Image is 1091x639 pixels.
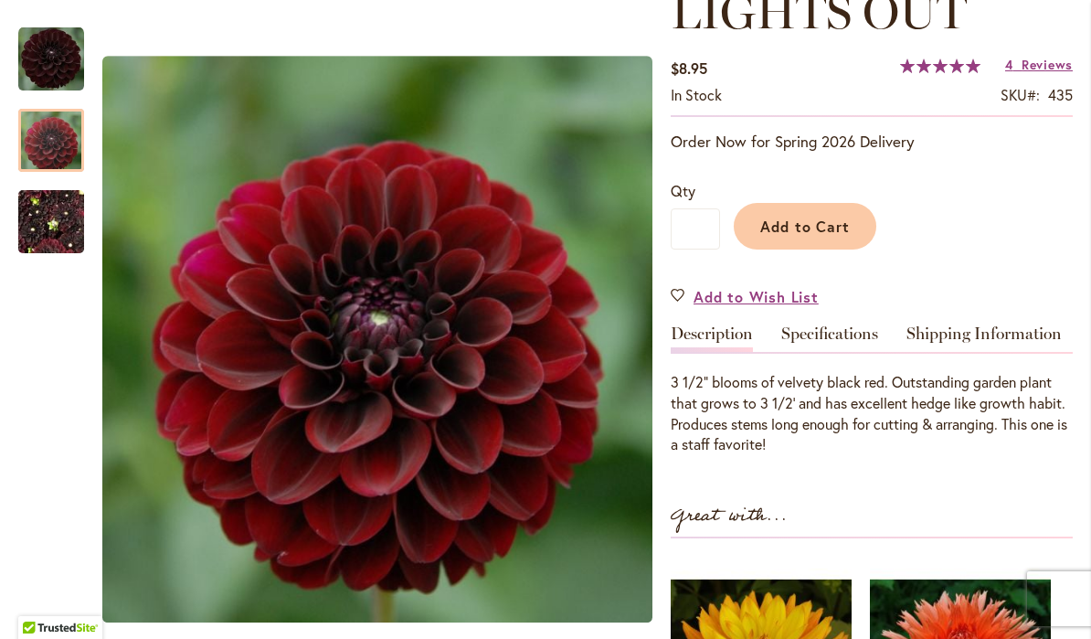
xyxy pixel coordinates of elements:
a: Description [671,325,753,352]
p: Order Now for Spring 2026 Delivery [671,131,1073,153]
div: Availability [671,85,722,106]
span: Reviews [1022,56,1073,73]
span: In stock [671,85,722,104]
span: Add to Wish List [694,286,819,307]
a: Specifications [781,325,878,352]
strong: SKU [1001,85,1040,104]
button: Add to Cart [734,203,876,250]
span: Qty [671,181,695,200]
iframe: Launch Accessibility Center [14,574,65,625]
a: Shipping Information [906,325,1062,352]
a: 4 Reviews [1005,56,1073,73]
span: 4 [1005,56,1013,73]
div: LIGHTS OUT [18,9,102,91]
img: LIGHTS OUT [102,56,652,623]
img: LIGHTS OUT [18,27,84,92]
div: LIGHTS OUT [18,172,84,253]
div: LIGHTS OUT [18,91,102,172]
div: 100% [900,59,980,73]
strong: Great with... [671,501,788,531]
span: Add to Cart [760,217,851,236]
div: Detailed Product Info [671,325,1073,455]
span: $8.95 [671,59,707,78]
a: Add to Wish List [671,286,819,307]
div: 435 [1048,85,1073,106]
img: LIGHTS OUT [18,178,84,266]
div: 3 1/2" blooms of velvety black red. Outstanding garden plant that grows to 3 1/2' and has excelle... [671,372,1073,455]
